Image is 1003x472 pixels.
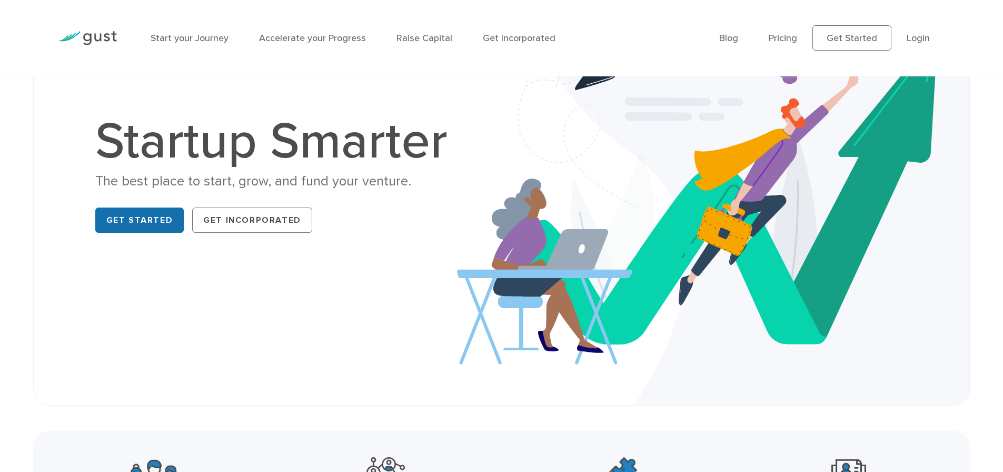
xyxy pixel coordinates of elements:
[192,208,312,233] a: Get Incorporated
[58,31,117,45] img: Gust Logo
[483,33,555,44] a: Get Incorporated
[812,25,891,51] a: Get Started
[95,208,184,233] a: Get Started
[151,33,229,44] a: Start your Journey
[95,116,459,167] h1: Startup Smarter
[719,33,738,44] a: Blog
[259,33,366,44] a: Accelerate your Progress
[396,33,452,44] a: Raise Capital
[907,33,930,44] a: Login
[769,33,797,44] a: Pricing
[95,172,459,191] div: The best place to start, grow, and fund your venture.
